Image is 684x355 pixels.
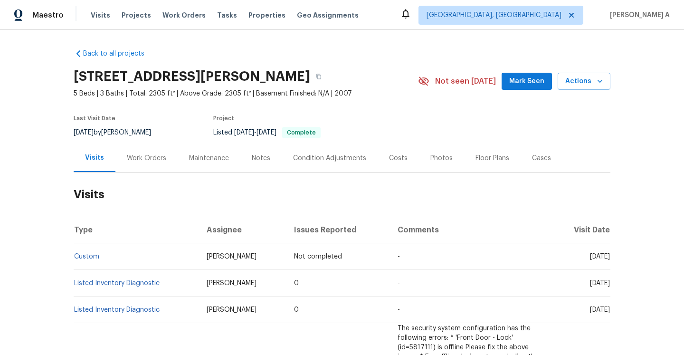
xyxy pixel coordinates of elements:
span: Mark Seen [509,76,544,87]
span: [PERSON_NAME] [207,307,256,313]
span: Tasks [217,12,237,19]
span: [DATE] [590,307,610,313]
div: Floor Plans [475,154,509,163]
span: [GEOGRAPHIC_DATA], [GEOGRAPHIC_DATA] [427,10,561,20]
div: Notes [252,154,270,163]
div: Work Orders [127,154,166,163]
span: Listed [213,129,321,136]
th: Comments [390,217,551,243]
span: Last Visit Date [74,115,115,121]
div: Photos [430,154,453,163]
div: Cases [532,154,551,163]
span: Actions [565,76,603,87]
span: [DATE] [590,253,610,260]
button: Copy Address [310,68,327,85]
span: Project [213,115,234,121]
span: Complete [283,130,320,135]
span: [DATE] [590,280,610,287]
span: [PERSON_NAME] [207,253,256,260]
span: Not seen [DATE] [435,77,496,86]
span: [PERSON_NAME] A [606,10,670,20]
span: 0 [294,280,299,287]
span: [DATE] [74,129,94,136]
span: Properties [248,10,285,20]
h2: Visits [74,173,610,217]
th: Type [74,217,199,243]
h2: [STREET_ADDRESS][PERSON_NAME] [74,72,310,81]
div: Costs [389,154,408,163]
span: 5 Beds | 3 Baths | Total: 2305 ft² | Above Grade: 2305 ft² | Basement Finished: N/A | 2007 [74,89,418,98]
span: [PERSON_NAME] [207,280,256,287]
span: - [398,280,400,287]
span: Maestro [32,10,64,20]
span: Not completed [294,253,342,260]
span: Projects [122,10,151,20]
span: - [398,253,400,260]
span: [DATE] [234,129,254,136]
th: Issues Reported [286,217,390,243]
span: - [234,129,276,136]
div: by [PERSON_NAME] [74,127,162,138]
span: - [398,307,400,313]
div: Condition Adjustments [293,154,366,163]
div: Maintenance [189,154,229,163]
th: Assignee [199,217,286,243]
a: Listed Inventory Diagnostic [74,307,160,313]
a: Custom [74,253,99,260]
span: Visits [91,10,110,20]
button: Actions [558,73,610,90]
span: Geo Assignments [297,10,359,20]
span: 0 [294,307,299,313]
a: Back to all projects [74,49,165,58]
th: Visit Date [551,217,610,243]
span: Work Orders [162,10,206,20]
span: [DATE] [256,129,276,136]
div: Visits [85,153,104,163]
a: Listed Inventory Diagnostic [74,280,160,287]
button: Mark Seen [502,73,552,90]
